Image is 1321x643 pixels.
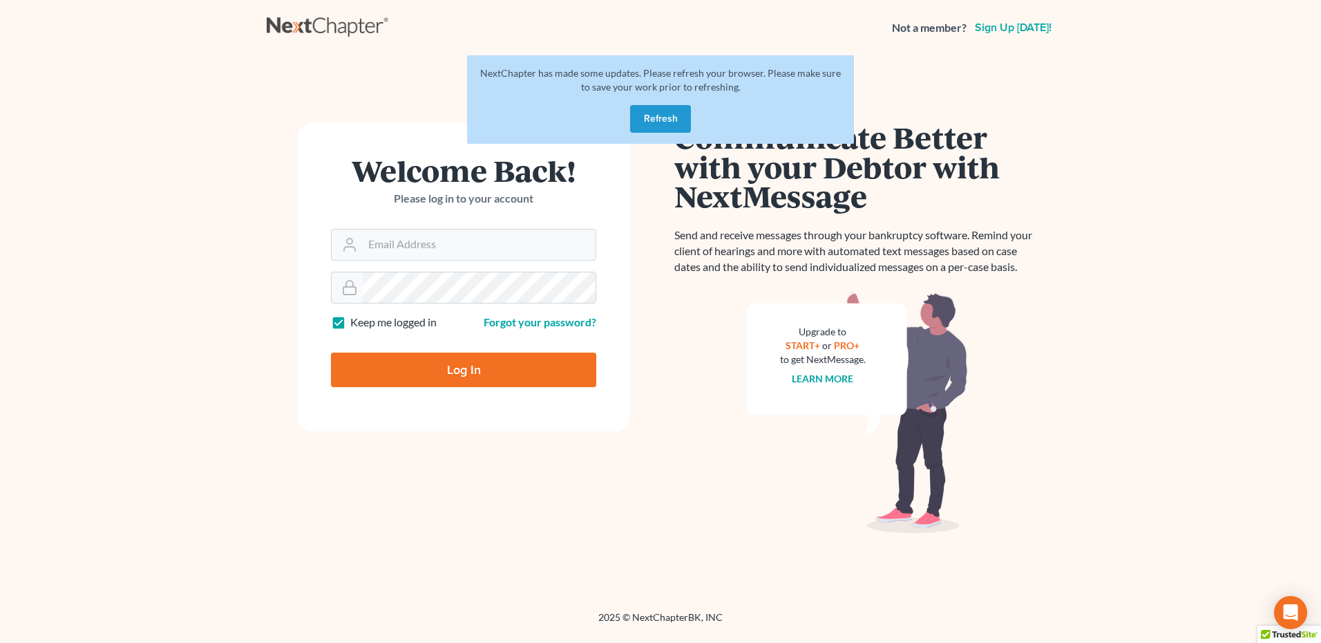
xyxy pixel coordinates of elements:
[484,315,596,328] a: Forgot your password?
[747,292,968,534] img: nextmessage_bg-59042aed3d76b12b5cd301f8e5b87938c9018125f34e5fa2b7a6b67550977c72.svg
[630,105,691,133] button: Refresh
[972,22,1054,33] a: Sign up [DATE]!
[792,373,854,384] a: Learn more
[674,227,1040,275] p: Send and receive messages through your bankruptcy software. Remind your client of hearings and mo...
[835,339,860,351] a: PRO+
[350,315,437,330] label: Keep me logged in
[331,353,596,387] input: Log In
[363,230,596,260] input: Email Address
[674,122,1040,211] h1: Communicate Better with your Debtor with NextMessage
[267,611,1054,635] div: 2025 © NextChapterBK, INC
[786,339,821,351] a: START+
[1274,596,1307,629] div: Open Intercom Messenger
[480,67,841,93] span: NextChapter has made some updates. Please refresh your browser. Please make sure to save your wor...
[331,156,596,185] h1: Welcome Back!
[780,353,866,366] div: to get NextMessage.
[780,325,866,339] div: Upgrade to
[331,191,596,207] p: Please log in to your account
[892,20,967,36] strong: Not a member?
[823,339,833,351] span: or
